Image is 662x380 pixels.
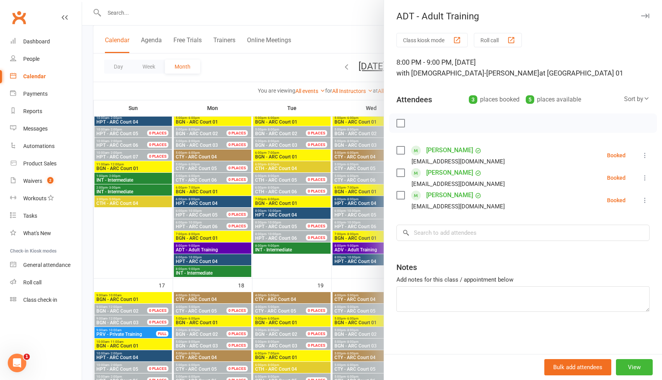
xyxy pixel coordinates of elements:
button: View [616,359,653,375]
a: What's New [10,225,82,242]
div: Dashboard [23,38,50,45]
input: Search to add attendees [396,225,650,241]
div: Add notes for this class / appointment below [396,275,650,284]
div: Notes [396,262,417,273]
span: at [GEOGRAPHIC_DATA] 01 [539,69,623,77]
span: with [DEMOGRAPHIC_DATA]-[PERSON_NAME] [396,69,539,77]
div: Booked [607,175,626,181]
div: Attendees [396,94,432,105]
a: Calendar [10,68,82,85]
a: Reports [10,103,82,120]
div: [EMAIL_ADDRESS][DOMAIN_NAME] [412,201,505,211]
div: Booked [607,198,626,203]
div: 8:00 PM - 9:00 PM, [DATE] [396,57,650,79]
div: Roll call [23,279,41,285]
a: Automations [10,138,82,155]
div: Sort by [624,94,650,104]
div: Waivers [23,178,42,184]
div: ADT - Adult Training [384,11,662,22]
a: [PERSON_NAME] [426,167,473,179]
div: Class check-in [23,297,57,303]
a: Payments [10,85,82,103]
div: Automations [23,143,55,149]
div: Tasks [23,213,37,219]
a: Tasks [10,207,82,225]
div: [EMAIL_ADDRESS][DOMAIN_NAME] [412,179,505,189]
div: Workouts [23,195,46,201]
button: Bulk add attendees [544,359,611,375]
div: What's New [23,230,51,236]
div: places available [526,94,581,105]
button: Class kiosk mode [396,33,468,47]
a: Class kiosk mode [10,291,82,309]
a: [PERSON_NAME] [426,189,473,201]
a: Waivers 2 [10,172,82,190]
a: Roll call [10,274,82,291]
a: Product Sales [10,155,82,172]
div: People [23,56,39,62]
div: General attendance [23,262,70,268]
div: Booked [607,153,626,158]
a: Dashboard [10,33,82,50]
div: Payments [23,91,48,97]
div: places booked [469,94,520,105]
div: 3 [469,95,477,104]
div: [EMAIL_ADDRESS][DOMAIN_NAME] [412,156,505,167]
a: Messages [10,120,82,138]
div: Product Sales [23,160,57,167]
button: Roll call [474,33,522,47]
span: 2 [47,177,53,184]
a: Clubworx [9,8,29,27]
a: Workouts [10,190,82,207]
iframe: Intercom live chat [8,354,26,372]
div: Calendar [23,73,46,79]
span: 1 [24,354,30,360]
div: Reports [23,108,42,114]
a: General attendance kiosk mode [10,256,82,274]
a: People [10,50,82,68]
a: [PERSON_NAME] [426,144,473,156]
div: 5 [526,95,534,104]
div: Messages [23,126,48,132]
